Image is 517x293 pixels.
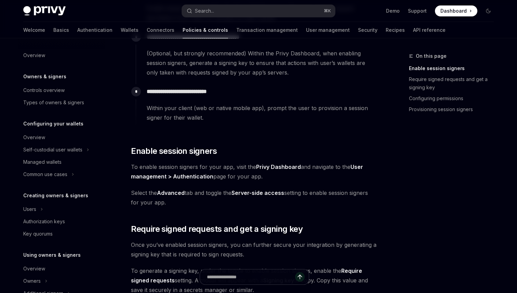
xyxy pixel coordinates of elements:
[77,22,112,38] a: Authentication
[440,8,467,14] span: Dashboard
[409,93,499,104] a: Configuring permissions
[409,74,499,93] a: Require signed requests and get a signing key
[23,120,83,128] h5: Configuring your wallets
[236,22,298,38] a: Transaction management
[131,162,377,181] span: To enable session signers for your app, visit the and navigate to the page for your app.
[23,158,62,166] div: Managed wallets
[435,5,477,16] a: Dashboard
[131,146,217,157] span: Enable session signers
[131,224,303,235] span: Require signed requests and get a signing key
[413,22,446,38] a: API reference
[18,96,105,109] a: Types of owners & signers
[416,52,447,60] span: On this page
[409,104,499,115] a: Provisioning session signers
[147,103,377,122] span: Within your client (web or native mobile app), prompt the user to provision a session signer for ...
[23,72,66,81] h5: Owners & signers
[295,272,305,282] button: Send message
[23,277,41,285] div: Owners
[386,22,405,38] a: Recipes
[23,98,84,107] div: Types of owners & signers
[183,22,228,38] a: Policies & controls
[195,7,214,15] div: Search...
[18,228,105,240] a: Key quorums
[23,205,36,213] div: Users
[18,215,105,228] a: Authorization keys
[23,146,82,154] div: Self-custodial user wallets
[18,156,105,168] a: Managed wallets
[23,86,65,94] div: Controls overview
[18,131,105,144] a: Overview
[23,6,66,16] img: dark logo
[23,51,45,59] div: Overview
[147,22,174,38] a: Connectors
[182,5,335,17] button: Search...⌘K
[23,230,53,238] div: Key quorums
[324,8,331,14] span: ⌘ K
[23,191,88,200] h5: Creating owners & signers
[409,63,499,74] a: Enable session signers
[53,22,69,38] a: Basics
[131,240,377,259] span: Once you’ve enabled session signers, you can further secure your integration by generating a sign...
[483,5,494,16] button: Toggle dark mode
[23,217,65,226] div: Authorization keys
[23,265,45,273] div: Overview
[231,189,284,196] strong: Server-side access
[23,22,45,38] a: Welcome
[18,49,105,62] a: Overview
[23,170,67,178] div: Common use cases
[157,189,185,196] strong: Advanced
[23,133,45,142] div: Overview
[256,163,301,171] a: Privy Dashboard
[18,263,105,275] a: Overview
[408,8,427,14] a: Support
[358,22,377,38] a: Security
[386,8,400,14] a: Demo
[147,49,377,77] span: (Optional, but strongly recommended) Within the Privy Dashboard, when enabling session signers, g...
[131,188,377,207] span: Select the tab and toggle the setting to enable session signers for your app.
[306,22,350,38] a: User management
[23,251,81,259] h5: Using owners & signers
[121,22,138,38] a: Wallets
[18,84,105,96] a: Controls overview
